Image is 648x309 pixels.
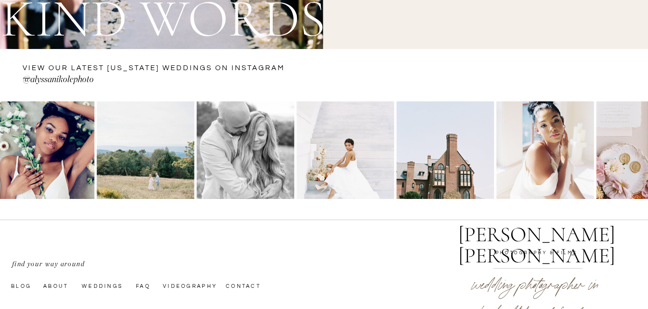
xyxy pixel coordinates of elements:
a: About [43,282,76,289]
img: Skyline-Drive-Anniversary-photos-in-the-mountains-by-Virginia-Wedding-Photographer-Natalie-Jayne-... [196,101,294,199]
a: [PERSON_NAME] [PERSON_NAME] [452,224,621,250]
img: Skyline-Drive-Anniversary-photos-in-the-mountains-by-Virginia-Wedding-Photographer-Natalie-Jayne-... [97,101,194,199]
a: Weddings [82,282,127,289]
img: Dover-Hall-Richmond-Virginia-Wedding-Venue-colorful-summer-by-photographer-natalie-Jayne-photogra... [496,101,594,199]
a: @alyssanikolephoto [23,73,239,88]
a: videography [163,282,217,289]
p: find your way around [12,259,110,266]
a: VIEW OUR LATEST [US_STATE] WEDDINGS ON instagram — [23,63,288,74]
img: Dover-Hall-Richmond-Virginia-Wedding-Venue-colorful-summer-by-photographer-natalie-Jayne-photogra... [396,101,494,199]
a: Contact [226,282,274,289]
a: Blog [11,282,41,289]
a: faq [136,282,151,289]
img: richmond-capitol-bridal-session-Night-black-and-white-Natalie-Jayne-photographer-Photography-wedd... [296,101,394,199]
